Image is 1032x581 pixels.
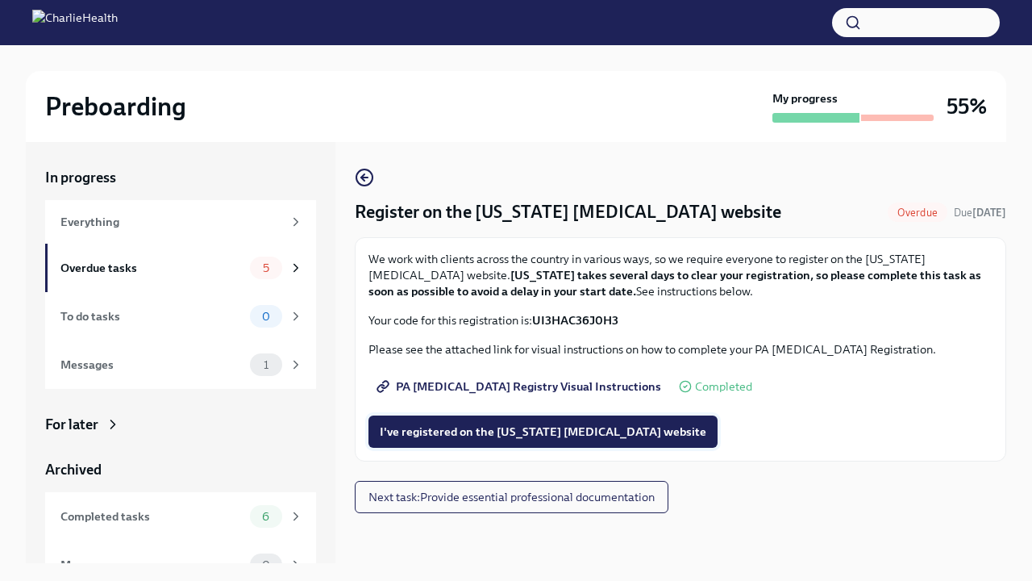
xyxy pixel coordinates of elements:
span: August 23rd, 2025 06:00 [954,205,1006,220]
span: 5 [253,262,279,274]
strong: My progress [772,90,838,107]
span: I've registered on the [US_STATE] [MEDICAL_DATA] website [380,424,706,440]
button: I've registered on the [US_STATE] [MEDICAL_DATA] website [368,416,718,448]
h4: Register on the [US_STATE] [MEDICAL_DATA] website [355,200,781,224]
p: Please see the attached link for visual instructions on how to complete your PA [MEDICAL_DATA] Re... [368,341,992,357]
div: Messages [60,356,243,374]
a: In progress [45,168,316,187]
span: 0 [252,559,280,571]
div: Messages [60,556,243,574]
span: 6 [252,511,279,523]
span: Overdue [888,207,947,219]
span: Next task : Provide essential professional documentation [368,489,655,505]
p: We work with clients across the country in various ways, so we require everyone to register on th... [368,251,992,299]
a: Archived [45,460,316,479]
a: Completed tasks6 [45,492,316,541]
div: For later [45,415,98,434]
button: Next task:Provide essential professional documentation [355,481,668,513]
strong: UI3HAC36J0H3 [532,313,618,328]
div: Overdue tasks [60,259,243,277]
a: Everything [45,200,316,244]
a: PA [MEDICAL_DATA] Registry Visual Instructions [368,370,672,403]
div: To do tasks [60,307,243,325]
a: Messages1 [45,341,316,389]
a: Overdue tasks5 [45,244,316,292]
span: 1 [254,359,278,371]
span: Due [954,207,1006,219]
h3: 55% [947,92,987,121]
a: To do tasks0 [45,292,316,341]
h2: Preboarding [45,90,186,123]
div: Completed tasks [60,508,243,525]
span: 0 [252,311,280,323]
strong: [DATE] [972,207,1006,219]
div: Everything [60,213,282,231]
strong: [US_STATE] takes several days to clear your registration, so please complete this task as soon as... [368,268,981,299]
span: PA [MEDICAL_DATA] Registry Visual Instructions [380,378,661,395]
a: For later [45,415,316,434]
span: Completed [695,381,752,393]
img: CharlieHealth [32,10,118,36]
p: Your code for this registration is: [368,312,992,328]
